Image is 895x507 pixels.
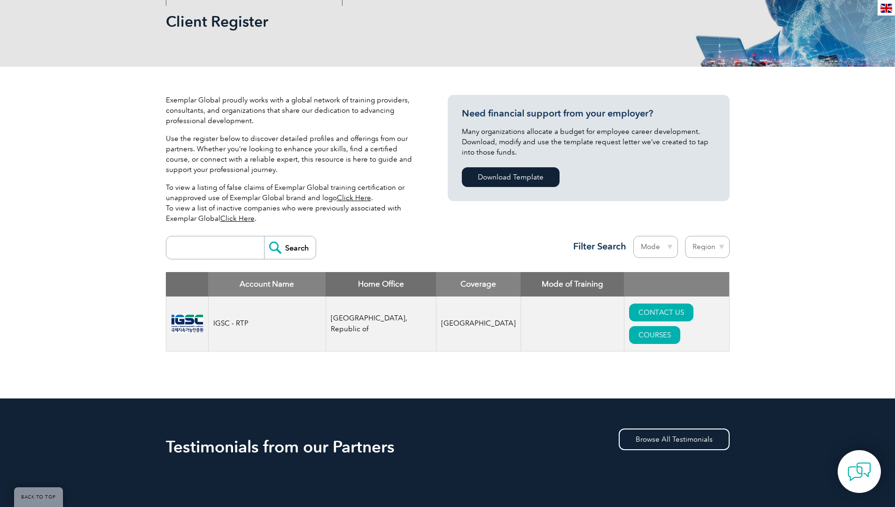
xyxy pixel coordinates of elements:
a: Download Template [462,167,560,187]
td: IGSC - RTP [208,296,326,351]
h2: Client Register [166,14,560,29]
td: [GEOGRAPHIC_DATA] [436,296,521,351]
a: CONTACT US [629,304,693,321]
td: [GEOGRAPHIC_DATA], Republic of [326,296,436,351]
a: Browse All Testimonials [619,429,730,450]
img: en [880,4,892,13]
img: e369086d-9b95-eb11-b1ac-00224815388c-logo.jpg [171,314,203,333]
a: COURSES [629,326,680,344]
input: Search [264,236,316,259]
h2: Testimonials from our Partners [166,439,730,454]
th: Coverage: activate to sort column ascending [436,272,521,296]
img: contact-chat.png [848,460,871,484]
p: Exemplar Global proudly works with a global network of training providers, consultants, and organ... [166,95,420,126]
h3: Filter Search [568,241,626,252]
th: : activate to sort column ascending [624,272,729,296]
th: Home Office: activate to sort column ascending [326,272,436,296]
a: BACK TO TOP [14,487,63,507]
th: Mode of Training: activate to sort column ascending [521,272,624,296]
p: Use the register below to discover detailed profiles and offerings from our partners. Whether you... [166,133,420,175]
a: Click Here [220,214,255,223]
h3: Need financial support from your employer? [462,108,716,119]
th: Account Name: activate to sort column descending [208,272,326,296]
p: Many organizations allocate a budget for employee career development. Download, modify and use th... [462,126,716,157]
a: Click Here [337,194,371,202]
p: To view a listing of false claims of Exemplar Global training certification or unapproved use of ... [166,182,420,224]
